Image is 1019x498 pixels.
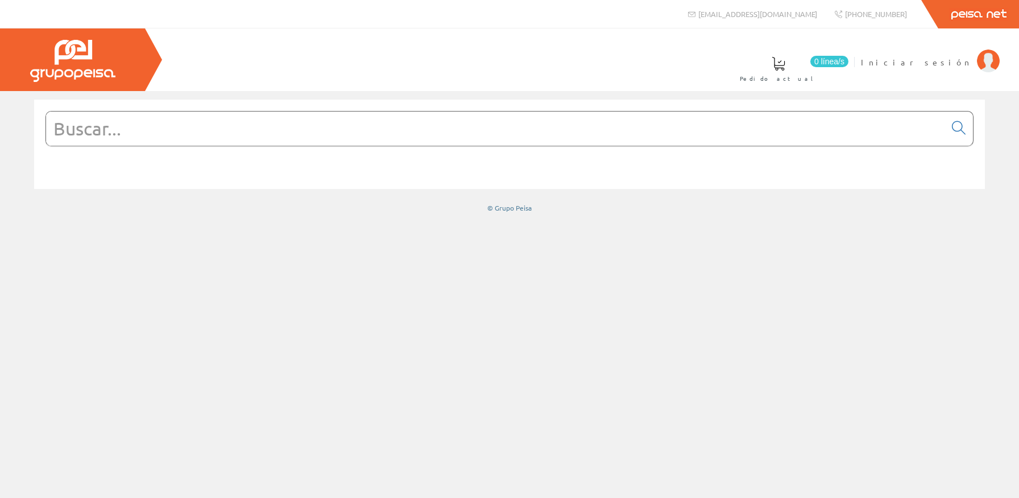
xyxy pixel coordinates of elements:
span: Iniciar sesión [861,56,971,68]
span: Pedido actual [740,73,817,84]
img: Grupo Peisa [30,40,115,82]
a: Iniciar sesión [861,47,1000,58]
span: [EMAIL_ADDRESS][DOMAIN_NAME] [698,9,817,19]
input: Buscar... [46,112,945,146]
div: © Grupo Peisa [34,203,985,213]
span: [PHONE_NUMBER] [845,9,907,19]
span: 0 línea/s [810,56,848,67]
